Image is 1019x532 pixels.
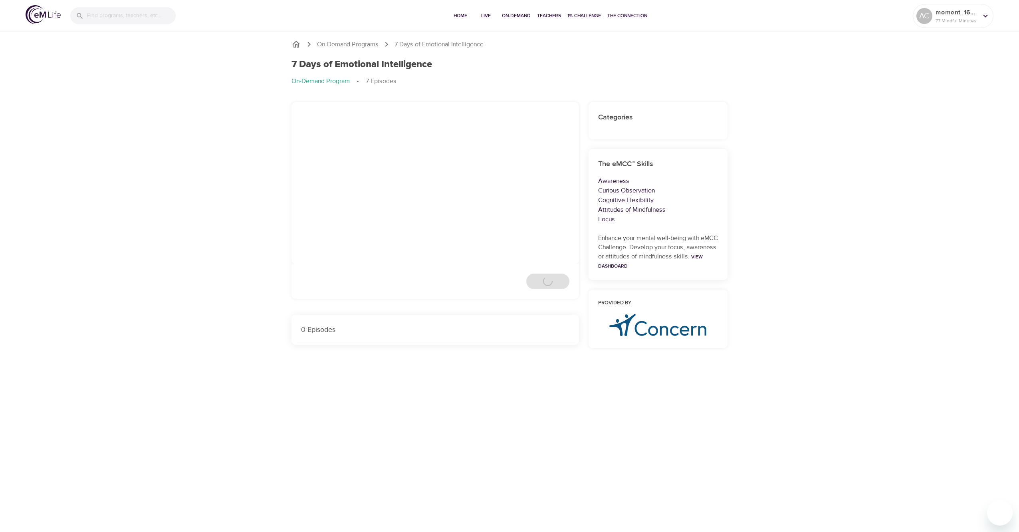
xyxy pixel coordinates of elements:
p: On-Demand Program [291,77,350,86]
p: Focus [598,214,718,224]
p: Enhance your mental well-being with eMCC Challenge. Develop your focus, awareness or attitudes of... [598,234,718,270]
span: 1% Challenge [567,12,601,20]
p: 7 Episodes [366,77,396,86]
p: 77 Mindful Minutes [936,17,978,24]
input: Find programs, teachers, etc... [87,7,176,24]
img: logo [26,5,61,24]
p: Awareness [598,176,718,186]
img: concern-logo%20%281%29.png [609,314,707,336]
nav: breadcrumb [291,40,728,49]
p: 7 Days of Emotional Intelligence [395,40,484,49]
h1: 7 Days of Emotional Intelligence [291,59,432,70]
span: Teachers [537,12,561,20]
span: Live [476,12,496,20]
span: On-Demand [502,12,531,20]
h6: The eMCC™ Skills [598,159,718,170]
p: Attitudes of Mindfulness [598,205,718,214]
a: On-Demand Programs [317,40,379,49]
p: moment_1692749984 [936,8,978,17]
h6: Provided by [598,299,718,308]
h6: Categories [598,112,718,123]
p: Cognitive Flexibility [598,195,718,205]
div: AC [916,8,932,24]
span: Home [451,12,470,20]
span: The Connection [607,12,647,20]
p: Curious Observation [598,186,718,195]
iframe: Button to launch messaging window [987,500,1013,526]
p: 0 Episodes [301,324,569,335]
nav: breadcrumb [291,77,728,86]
